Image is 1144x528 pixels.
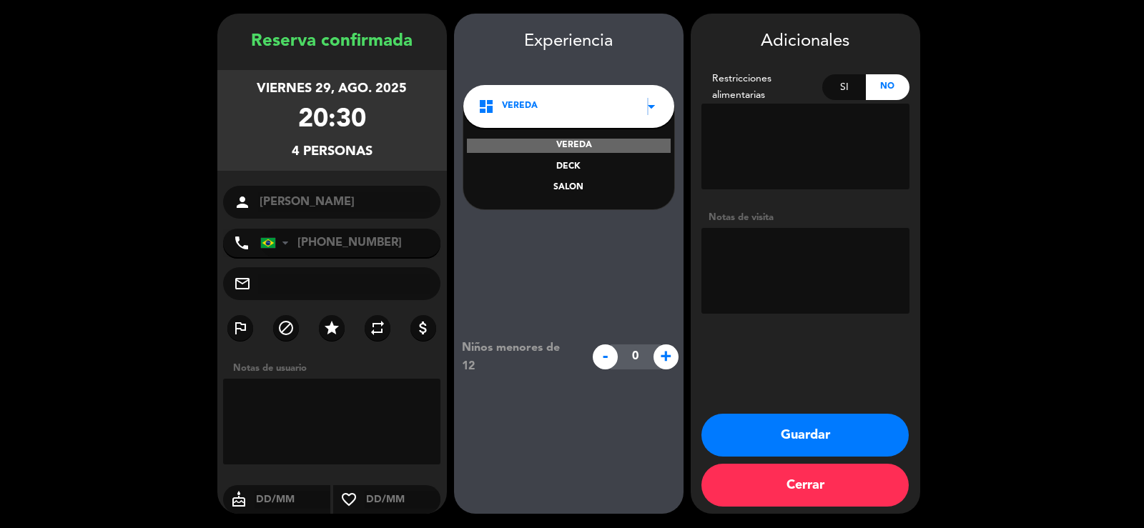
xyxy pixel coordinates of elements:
div: Experiencia [454,28,684,56]
input: DD/MM [255,491,331,509]
i: attach_money [415,319,432,337]
i: mail_outline [234,275,251,292]
span: + [654,344,679,369]
div: Brazil (Brasil): +55 [261,229,294,256]
div: viernes 29, ago. 2025 [257,79,407,99]
input: DD/MM [365,491,441,509]
div: Reserva confirmada [217,28,447,56]
i: arrow_drop_down [643,98,660,115]
div: Adicionales [701,28,909,56]
i: outlined_flag [232,319,249,337]
span: VEREDA [502,99,538,114]
div: 4 personas [292,141,373,162]
div: Notas de visita [701,210,909,225]
div: Si [822,74,866,100]
div: 20:30 [298,99,366,141]
i: cake [223,491,255,508]
i: block [277,319,295,337]
div: Notas de usuario [226,361,447,376]
i: favorite_border [333,491,365,508]
i: star [323,319,340,337]
i: repeat [369,319,386,337]
button: Guardar [701,414,909,457]
i: person [234,194,251,211]
div: SALON [478,181,660,195]
div: Niños menores de 12 [451,339,585,376]
div: Restricciones alimentarias [701,71,823,104]
i: phone [233,234,250,251]
span: - [593,344,618,369]
div: No [866,74,909,100]
button: Cerrar [701,464,909,507]
div: VEREDA [467,139,671,153]
i: dashboard [478,98,495,115]
div: DECK [478,160,660,174]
